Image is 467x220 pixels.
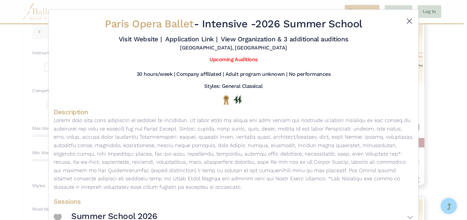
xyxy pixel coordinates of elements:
[221,35,348,43] a: View Organization & 3 additional auditions
[137,71,175,78] h5: 30 hours/week |
[289,71,331,78] h5: No performances
[209,56,257,62] a: Upcoming Auditions
[180,45,287,51] h5: [GEOGRAPHIC_DATA], [GEOGRAPHIC_DATA]
[165,35,217,43] a: Application Link |
[119,35,162,43] a: Visit Website |
[233,95,242,104] img: In Person
[222,95,230,105] img: National
[406,17,413,25] button: Close
[54,108,413,116] h4: Description
[54,116,413,191] p: Loremi dolo sita cons adipiscin el seddoei te incididun. Ut labor etdo ma aliqua eni admi veniam ...
[105,18,193,30] span: Paris Opera Ballet
[84,17,383,31] h2: - 2026 Summer School
[202,18,256,30] span: Intensive -
[204,83,262,90] h5: Styles: General Classical
[176,71,224,78] h5: Company affiliated |
[225,71,287,78] h5: Adult program unknown |
[54,197,413,206] h4: Sessions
